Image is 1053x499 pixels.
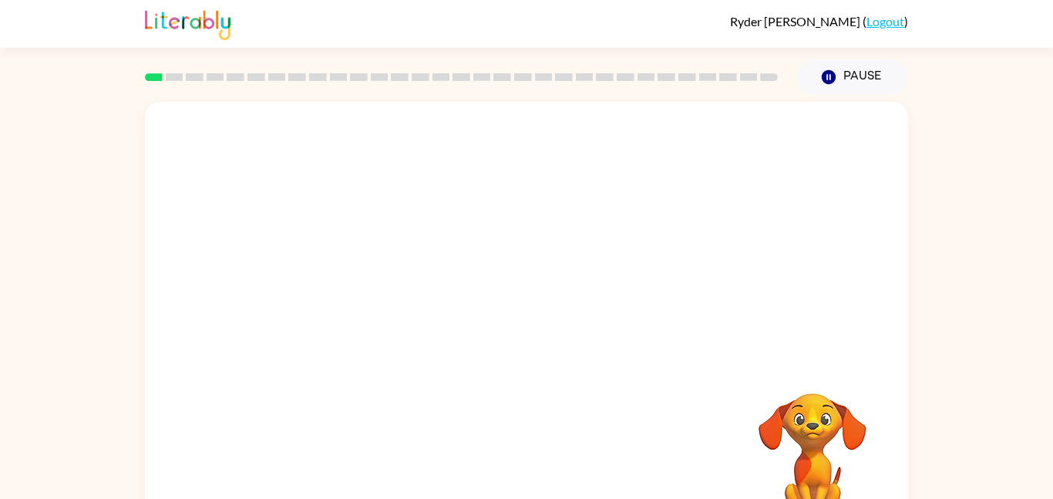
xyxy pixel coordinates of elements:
[145,6,230,40] img: Literably
[796,59,908,95] button: Pause
[730,14,908,29] div: ( )
[866,14,904,29] a: Logout
[730,14,863,29] span: Ryder [PERSON_NAME]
